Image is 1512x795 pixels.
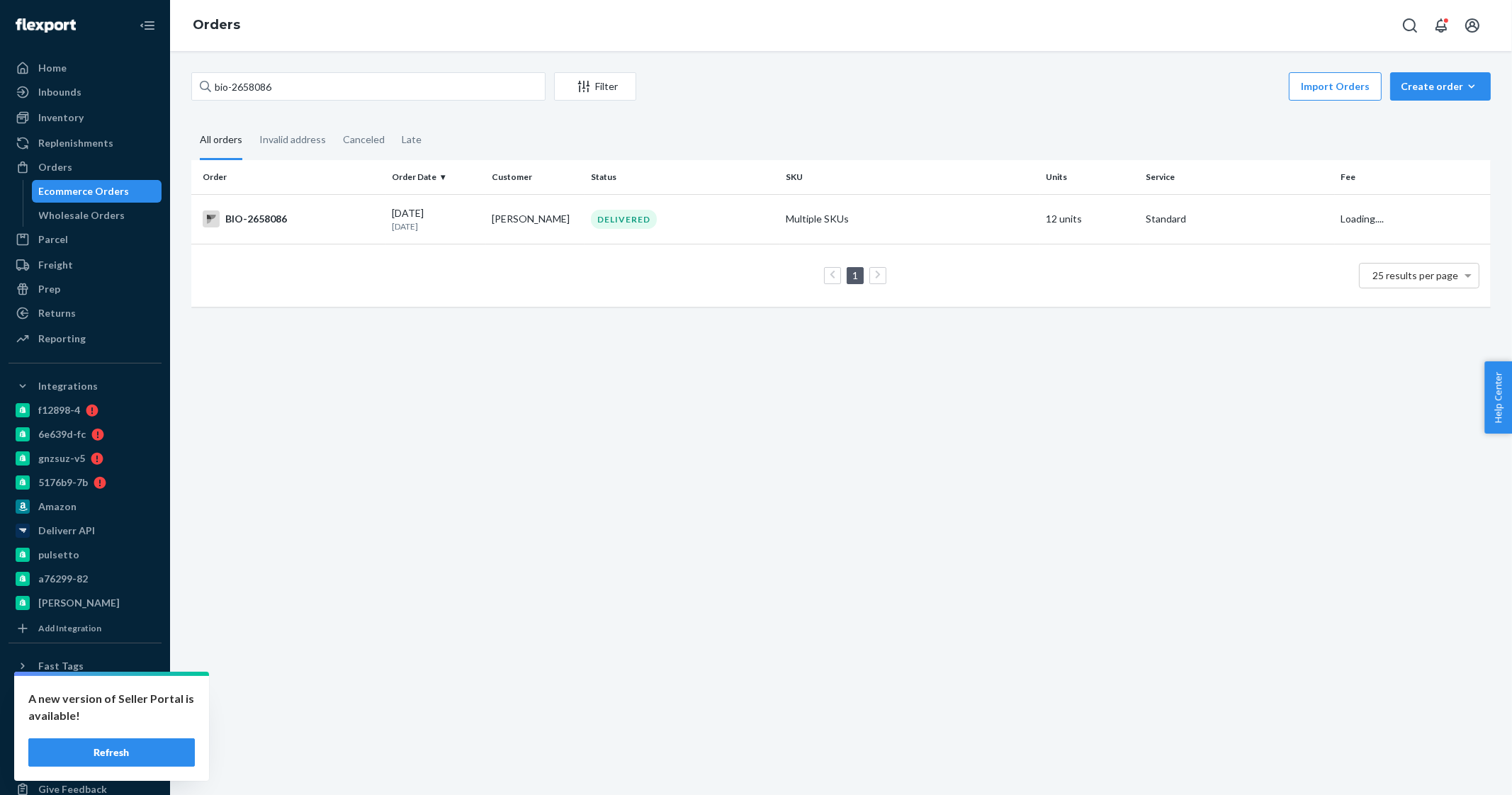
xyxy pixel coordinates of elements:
div: pulsetto [38,548,79,562]
div: Parcel [38,232,68,247]
button: Help Center [1484,361,1512,434]
a: Add Integration [9,620,162,637]
button: Import Orders [1289,72,1382,101]
div: Customer [492,171,580,183]
p: [DATE] [392,220,480,232]
a: Replenishments [9,132,162,154]
div: Fast Tags [38,659,84,673]
button: Filter [554,72,636,101]
img: Flexport logo [16,18,76,33]
div: Integrations [38,379,98,393]
div: gnzsuz-v5 [38,451,85,466]
div: 6e639d-fc [38,427,86,441]
div: Add Integration [38,622,101,634]
div: Filter [555,79,636,94]
div: Inbounds [38,85,81,99]
button: Integrations [9,375,162,397]
div: Prep [38,282,60,296]
div: Amazon [38,500,77,514]
a: Wholesale Orders [32,204,162,227]
a: pulsetto [9,543,162,566]
div: a76299-82 [38,572,88,586]
p: A new version of Seller Portal is available! [28,690,195,724]
p: Standard [1146,212,1329,226]
input: Search orders [191,72,546,101]
th: Order [191,160,386,194]
a: f12898-4 [9,399,162,422]
th: Status [585,160,780,194]
a: Inventory [9,106,162,129]
button: Open Search Box [1396,11,1424,40]
td: 12 units [1040,194,1140,244]
div: 5176b9-7b [38,475,88,490]
th: Fee [1335,160,1491,194]
div: Reporting [38,332,86,346]
div: Returns [38,306,76,320]
a: Ecommerce Orders [32,180,162,203]
div: Ecommerce Orders [39,184,130,198]
a: Reporting [9,327,162,350]
button: Open account menu [1458,11,1486,40]
button: Refresh [28,738,195,767]
a: gnzsuz-v5 [9,447,162,470]
div: Home [38,61,67,75]
a: Inbounds [9,81,162,103]
div: BIO-2658086 [203,210,380,227]
a: Help Center [9,754,162,777]
a: Add Fast Tag [9,683,162,700]
div: Inventory [38,111,84,125]
div: Orders [38,160,72,174]
td: Multiple SKUs [780,194,1040,244]
div: [PERSON_NAME] [38,596,120,610]
a: Prep [9,278,162,300]
a: 6e639d-fc [9,423,162,446]
a: Returns [9,302,162,325]
a: [PERSON_NAME] [9,592,162,614]
div: Deliverr API [38,524,95,538]
div: DELIVERED [591,210,657,229]
div: Replenishments [38,136,113,150]
a: Deliverr API [9,519,162,542]
a: Orders [193,17,240,33]
th: Service [1140,160,1335,194]
div: Freight [38,258,73,272]
a: Page 1 is your current page [850,269,861,281]
button: Fast Tags [9,655,162,677]
button: Create order [1390,72,1491,101]
a: Parcel [9,228,162,251]
div: [DATE] [392,206,480,232]
button: Close Navigation [133,11,162,40]
div: f12898-4 [38,403,80,417]
td: Loading.... [1335,194,1491,244]
div: Wholesale Orders [39,208,125,222]
a: Freight [9,254,162,276]
button: Open notifications [1427,11,1455,40]
a: Settings [9,706,162,728]
th: Order Date [386,160,486,194]
a: Orders [9,156,162,179]
div: Invalid address [259,121,326,158]
th: SKU [780,160,1040,194]
ol: breadcrumbs [181,5,252,46]
a: Amazon [9,495,162,518]
a: 5176b9-7b [9,471,162,494]
th: Units [1040,160,1140,194]
a: Talk to Support [9,730,162,752]
a: a76299-82 [9,568,162,590]
div: Canceled [343,121,385,158]
td: [PERSON_NAME] [486,194,586,244]
a: Home [9,57,162,79]
span: 25 results per page [1373,269,1459,281]
div: All orders [200,121,242,160]
div: Late [402,121,422,158]
div: Create order [1401,79,1480,94]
